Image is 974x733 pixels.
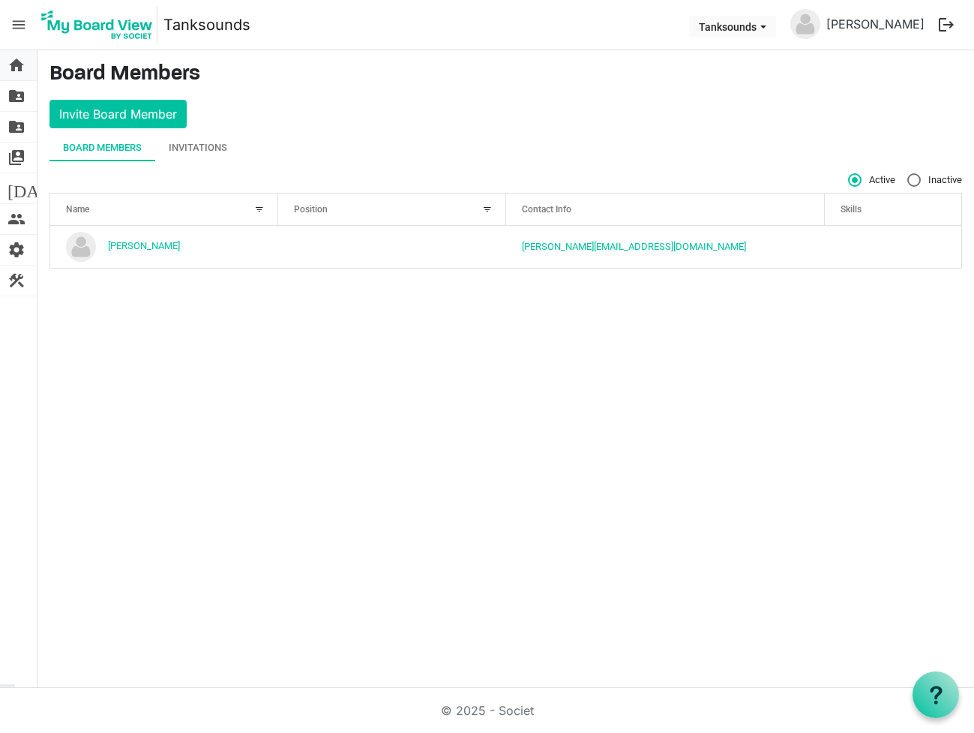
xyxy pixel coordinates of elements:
span: Skills [841,204,862,215]
span: Active [848,173,895,187]
div: Invitations [169,140,227,155]
a: [PERSON_NAME][EMAIL_ADDRESS][DOMAIN_NAME] [522,241,746,252]
a: © 2025 - Societ [441,703,534,718]
span: people [7,204,25,234]
span: Position [294,204,328,215]
a: My Board View Logo [37,6,163,44]
img: no-profile-picture.svg [66,232,96,262]
span: Inactive [907,173,962,187]
img: no-profile-picture.svg [790,9,820,39]
span: settings [7,235,25,265]
h3: Board Members [49,62,962,88]
span: home [7,50,25,80]
td: steve@tanksounds.org is template cell column header Contact Info [506,226,825,268]
span: menu [4,11,33,39]
span: folder_shared [7,81,25,111]
span: folder_shared [7,112,25,142]
span: Name [66,204,89,215]
button: Tanksounds dropdownbutton [689,16,776,37]
button: logout [931,9,962,41]
td: is template cell column header Skills [825,226,961,268]
a: [PERSON_NAME] [108,240,180,251]
span: construction [7,266,25,296]
td: column header Position [278,226,506,268]
a: [PERSON_NAME] [820,9,931,39]
div: Board Members [63,140,142,155]
img: My Board View Logo [37,6,157,44]
span: switch_account [7,143,25,173]
a: Tanksounds [163,10,250,40]
button: Invite Board Member [49,100,187,128]
span: Contact Info [522,204,571,215]
span: [DATE] [7,173,65,203]
td: Steve Lewis is template cell column header Name [50,226,278,268]
div: tab-header [49,134,962,161]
